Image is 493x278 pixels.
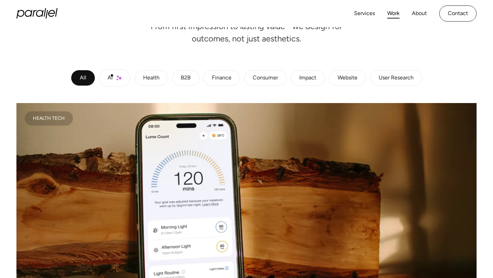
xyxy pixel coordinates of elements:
[108,76,113,80] div: AI
[379,76,414,80] div: User Research
[144,24,349,42] p: From first impression to lasting value - we design for outcomes, not just aesthetics.
[181,76,191,80] div: B2B
[253,76,278,80] div: Consumer
[439,5,477,22] a: Contact
[299,76,316,80] div: Impact
[412,9,427,18] a: About
[354,9,375,18] a: Services
[387,9,400,18] a: Work
[338,76,357,80] div: Website
[143,76,160,80] div: Health
[212,76,231,80] div: Finance
[33,117,65,120] div: Health Tech
[80,76,86,80] div: All
[16,8,58,18] a: home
